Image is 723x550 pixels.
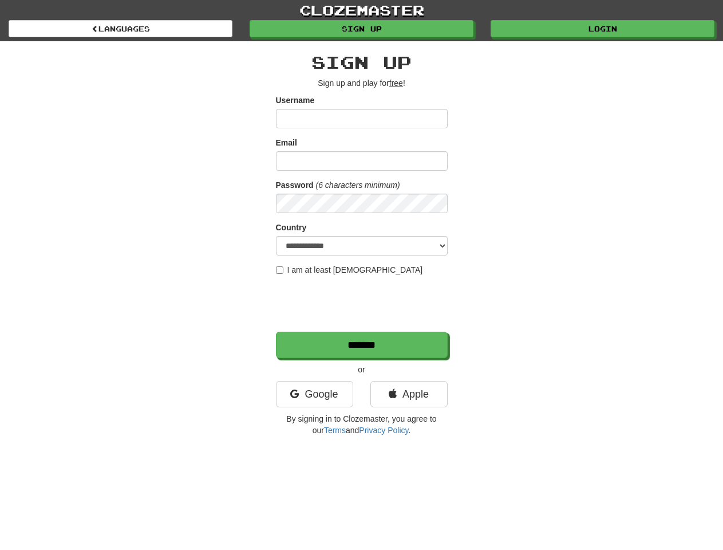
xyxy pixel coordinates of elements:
a: Terms [324,426,346,435]
a: Google [276,381,353,407]
label: Email [276,137,297,148]
p: By signing in to Clozemaster, you agree to our and . [276,413,448,436]
label: I am at least [DEMOGRAPHIC_DATA] [276,264,423,276]
a: Privacy Policy [359,426,408,435]
u: free [389,78,403,88]
input: I am at least [DEMOGRAPHIC_DATA] [276,266,283,274]
a: Apple [370,381,448,407]
a: Languages [9,20,232,37]
a: Sign up [250,20,473,37]
a: Login [491,20,714,37]
label: Password [276,179,314,191]
p: or [276,364,448,375]
em: (6 characters minimum) [316,180,400,190]
p: Sign up and play for ! [276,77,448,89]
label: Country [276,222,307,233]
iframe: reCAPTCHA [276,281,450,326]
h2: Sign up [276,53,448,72]
label: Username [276,95,315,106]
